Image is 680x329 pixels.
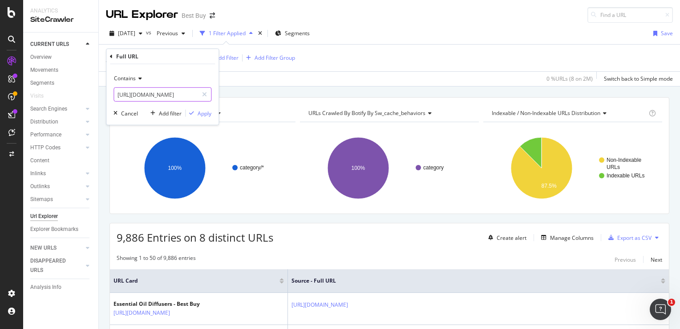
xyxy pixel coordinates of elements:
a: Performance [30,130,83,140]
svg: A chart. [117,129,293,207]
button: Previous [615,254,636,265]
span: Segments [285,29,310,37]
div: Segments [30,78,54,88]
a: [URL][DOMAIN_NAME] [291,300,348,309]
div: Add filter [159,109,182,117]
a: DISAPPEARED URLS [30,256,83,275]
div: Save [661,29,673,37]
div: Essential Oil Diffusers - Best Buy [113,300,209,308]
div: Export as CSV [617,234,652,242]
div: URL Explorer [106,7,178,22]
div: NEW URLS [30,243,57,253]
div: Apply [198,109,211,117]
div: Performance [30,130,61,140]
div: SiteCrawler [30,15,91,25]
button: Segments [271,26,313,41]
text: 100% [351,165,365,171]
div: Full URL [116,53,138,60]
div: Add Filter Group [255,54,295,62]
div: times [256,29,264,38]
input: Find a URL [587,7,673,23]
h4: URLs Crawled By Botify By sw_cache_behaviors [307,106,471,120]
div: Sitemaps [30,195,53,204]
button: Add Filter Group [243,53,295,63]
a: [URL][DOMAIN_NAME] [113,308,170,317]
div: Distribution [30,117,58,127]
span: 2025 Sep. 23rd [118,29,135,37]
span: Indexable / Non-Indexable URLs distribution [492,109,600,117]
h4: Indexable / Non-Indexable URLs Distribution [490,106,647,120]
span: vs [146,29,153,36]
span: 9,886 Entries on 8 distinct URLs [117,230,273,245]
div: Search Engines [30,104,67,114]
div: Explorer Bookmarks [30,225,78,234]
div: Analytics [30,7,91,15]
div: Manage Columns [550,234,594,242]
div: Next [651,256,662,263]
a: Analysis Info [30,283,92,292]
a: Movements [30,66,92,75]
span: Contains [114,74,136,82]
div: DISAPPEARED URLS [30,256,75,275]
div: 0 % URLs ( 8 on 2M ) [546,75,593,82]
a: Overview [30,53,92,62]
div: Url Explorer [30,212,58,221]
text: Non-Indexable [607,157,641,163]
a: Content [30,156,92,165]
a: Outlinks [30,182,83,191]
div: Content [30,156,49,165]
text: URLs [607,164,620,170]
button: [DATE] [106,26,146,41]
div: Cancel [121,109,138,117]
a: Inlinks [30,169,83,178]
div: Outlinks [30,182,50,191]
span: URL Card [113,277,277,285]
a: Visits [30,91,53,101]
text: 87.5% [542,183,557,189]
text: category/* [240,164,264,171]
span: URLs Crawled By Botify By sw_cache_behaviors [308,109,425,117]
svg: A chart. [483,129,660,207]
a: Segments [30,78,92,88]
button: Apply [186,109,211,118]
button: Add Filter [203,53,239,63]
div: Showing 1 to 50 of 9,886 entries [117,254,196,265]
a: Distribution [30,117,83,127]
button: Export as CSV [605,230,652,245]
button: Previous [153,26,189,41]
a: Explorer Bookmarks [30,225,92,234]
div: arrow-right-arrow-left [210,12,215,19]
div: Visits [30,91,44,101]
div: Overview [30,53,52,62]
button: Create alert [485,230,526,245]
div: HTTP Codes [30,143,61,152]
span: Previous [153,29,178,37]
div: Switch back to Simple mode [604,75,673,82]
div: Previous [615,256,636,263]
div: Movements [30,66,58,75]
a: CURRENT URLS [30,40,83,49]
text: 100% [168,165,182,171]
button: Save [650,26,673,41]
a: NEW URLS [30,243,83,253]
a: Sitemaps [30,195,83,204]
div: Inlinks [30,169,46,178]
button: Next [651,254,662,265]
span: 1 [668,299,675,306]
button: Switch back to Simple mode [600,72,673,86]
button: Add filter [147,109,182,118]
a: Search Engines [30,104,83,114]
div: Create alert [497,234,526,242]
span: Source - Full URL [291,277,648,285]
a: HTTP Codes [30,143,83,152]
svg: A chart. [300,129,477,207]
button: Cancel [110,109,138,118]
a: Url Explorer [30,212,92,221]
div: Add Filter [215,54,239,62]
text: category [423,164,444,171]
text: Indexable URLs [607,173,644,179]
div: 1 Filter Applied [209,29,246,37]
iframe: Intercom live chat [650,299,671,320]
